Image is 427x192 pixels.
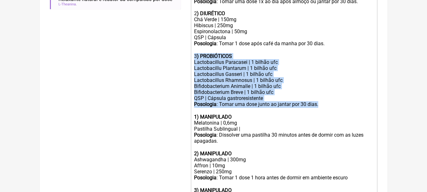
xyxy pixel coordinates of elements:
div: 3 [194,53,374,59]
div: Pastilha Sublingual | [194,126,374,132]
div: Chá Verde | 150mg [194,16,374,22]
strong: 1) MANIPULADO [194,114,232,120]
strong: 2) MANIPULADO [194,151,232,157]
div: Lactobacillus Rhamnosus | 1 bilhão ufc [194,77,374,83]
div: : Tomar uma dose junto ao jantar por 30 dias.ㅤ [194,101,374,114]
div: Lactobacillus Paracasei | 1 bilhão ufc [194,59,374,65]
div: Lactobacillu Plantarum | 1 bilhão ufc [194,65,374,71]
span: L-Theanina [58,2,77,6]
strong: Posologia [194,40,217,46]
div: Lactobacillus Gasseri | 1 bilhão ufc [194,71,374,77]
div: : Tomar 1 dose 1 hora antes de dormir em ambiente escuro ㅤ [194,175,374,187]
div: : Tomar 1 dose após café da manha por 30 dias.ㅤ [194,40,374,53]
strong: ) PROBIÓTICOS [197,53,232,59]
div: Bifidobacterium Animalle | 1 bilhão ufc [194,83,374,89]
div: Hibiscus | 250mg Espironolactona | 50mg [194,22,374,34]
strong: Posologia [194,175,217,181]
div: QSP | Cápsula [194,34,374,40]
strong: ) DIURÉTICO [197,10,225,16]
div: Melatonina | 0,6mg [194,120,374,126]
div: Bifidobacterium Breve | 1 bilhão ufc QSP | Cápsula gastroresistente [194,89,374,101]
strong: Posologia [194,132,217,138]
div: Ashwagandha | 300mg [194,157,374,163]
div: : Dissolver uma pastilha 30 minutos antes de dormir com as luzes apagadas. ㅤ [194,132,374,151]
div: Serenzo | 250mg [194,169,374,175]
div: Affron | 10mg [194,163,374,169]
strong: Posologia [194,101,217,107]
